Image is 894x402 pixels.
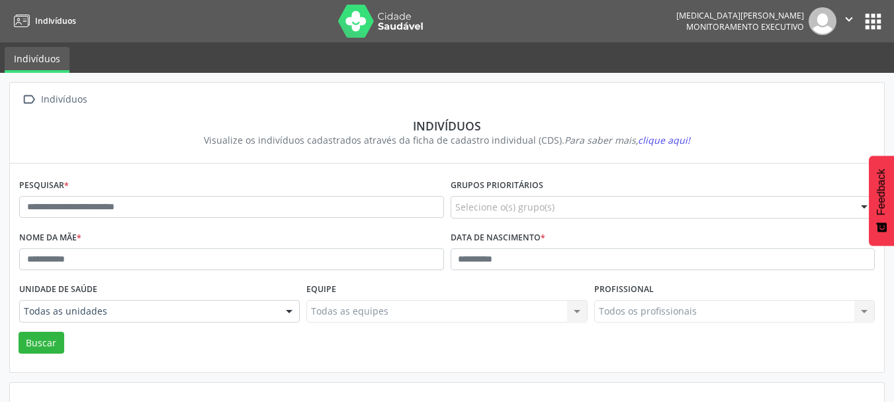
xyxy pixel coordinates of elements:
[842,12,856,26] i: 
[19,228,81,248] label: Nome da mãe
[455,200,555,214] span: Selecione o(s) grupo(s)
[451,176,543,196] label: Grupos prioritários
[19,332,64,354] button: Buscar
[875,169,887,215] span: Feedback
[594,279,654,300] label: Profissional
[836,7,862,35] button: 
[28,133,866,147] div: Visualize os indivíduos cadastrados através da ficha de cadastro individual (CDS).
[19,90,38,109] i: 
[564,134,690,146] i: Para saber mais,
[28,119,866,133] div: Indivíduos
[24,305,273,318] span: Todas as unidades
[638,134,690,146] span: clique aqui!
[9,10,76,32] a: Indivíduos
[19,90,89,109] a:  Indivíduos
[676,10,804,21] div: [MEDICAL_DATA][PERSON_NAME]
[19,279,97,300] label: Unidade de saúde
[35,15,76,26] span: Indivíduos
[5,47,69,73] a: Indivíduos
[862,10,885,33] button: apps
[38,90,89,109] div: Indivíduos
[451,228,545,248] label: Data de nascimento
[809,7,836,35] img: img
[19,176,69,196] label: Pesquisar
[686,21,804,32] span: Monitoramento Executivo
[869,156,894,246] button: Feedback - Mostrar pesquisa
[306,279,336,300] label: Equipe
